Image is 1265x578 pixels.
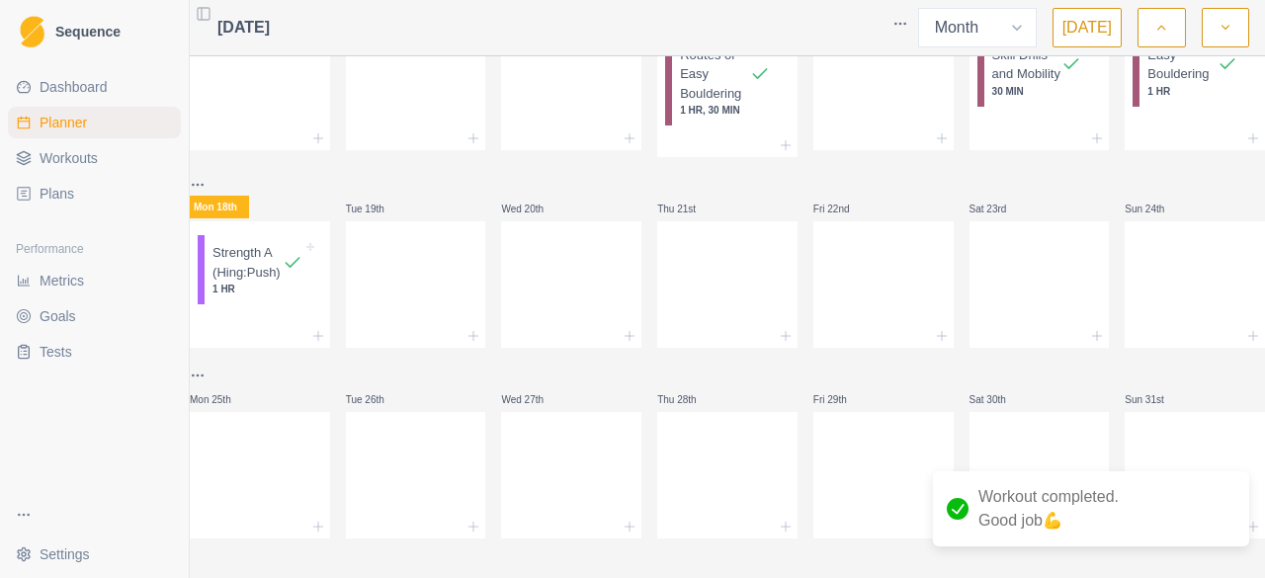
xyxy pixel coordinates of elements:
button: [DATE] [1053,8,1122,47]
div: Routes or Easy Bouldering1 HR, 30 MIN [665,38,790,126]
div: Strength A (Hing:Push)1 HR [198,235,322,304]
p: Workout completed. Good job 💪 [978,485,1119,533]
span: [DATE] [217,16,270,40]
p: Tue 26th [346,392,405,407]
a: Workouts [8,142,181,174]
a: Dashboard [8,71,181,103]
p: Fri 29th [813,392,873,407]
p: Fri 22nd [813,202,873,216]
div: Performance [8,233,181,265]
p: Mon 25th [190,392,249,407]
p: Wed 27th [501,392,560,407]
div: Skill Drills and Mobility30 MIN [977,38,1102,107]
a: Planner [8,107,181,138]
span: Dashboard [40,77,108,97]
p: Thu 21st [657,202,717,216]
button: Settings [8,538,181,570]
p: 1 HR [1147,84,1237,99]
p: Strength A (Hing:Push) [212,243,283,282]
p: Sat 23rd [970,202,1029,216]
p: Sun 24th [1125,202,1184,216]
img: Logo [20,16,44,48]
p: Routes or Easy Bouldering [680,45,750,104]
span: Workouts [40,148,98,168]
p: 1 HR, 30 MIN [680,103,770,118]
a: Metrics [8,265,181,296]
span: Plans [40,184,74,204]
p: Mon 18th [190,196,249,218]
p: Sat 30th [970,392,1029,407]
span: Goals [40,306,76,326]
p: Sun 31st [1125,392,1184,407]
p: Tue 19th [346,202,405,216]
span: Sequence [55,25,121,39]
p: 30 MIN [992,84,1082,99]
p: Easy Bouldering [1147,45,1218,84]
span: Planner [40,113,87,132]
div: Easy Bouldering1 HR [1133,38,1257,107]
a: Tests [8,336,181,368]
a: LogoSequence [8,8,181,55]
span: Tests [40,342,72,362]
span: Metrics [40,271,84,290]
p: Thu 28th [657,392,717,407]
a: Plans [8,178,181,209]
p: Skill Drills and Mobility [992,45,1062,84]
p: 1 HR [212,282,302,296]
p: Wed 20th [501,202,560,216]
a: Goals [8,300,181,332]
